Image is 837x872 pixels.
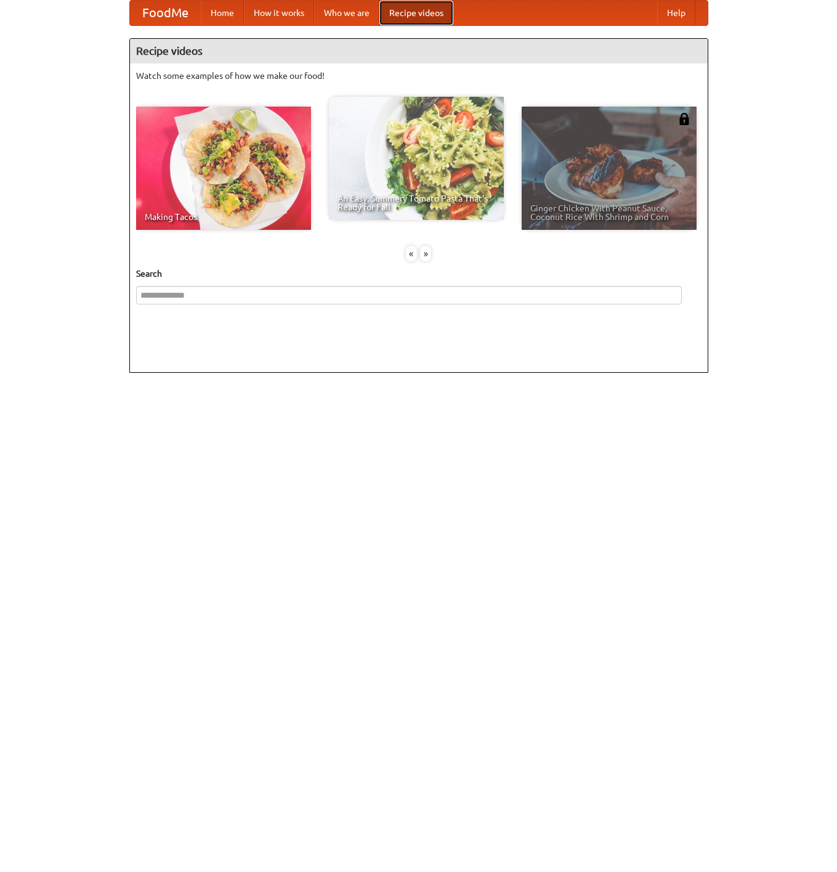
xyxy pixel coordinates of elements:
span: An Easy, Summery Tomato Pasta That's Ready for Fall [338,194,495,211]
h4: Recipe videos [130,39,708,63]
h5: Search [136,267,702,280]
a: An Easy, Summery Tomato Pasta That's Ready for Fall [329,97,504,220]
a: Recipe videos [379,1,453,25]
img: 483408.png [678,113,690,125]
p: Watch some examples of how we make our food! [136,70,702,82]
a: Making Tacos [136,107,311,230]
a: Help [657,1,695,25]
span: Making Tacos [145,213,302,221]
a: FoodMe [130,1,201,25]
div: « [406,246,417,261]
a: How it works [244,1,314,25]
a: Who we are [314,1,379,25]
div: » [420,246,431,261]
a: Home [201,1,244,25]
